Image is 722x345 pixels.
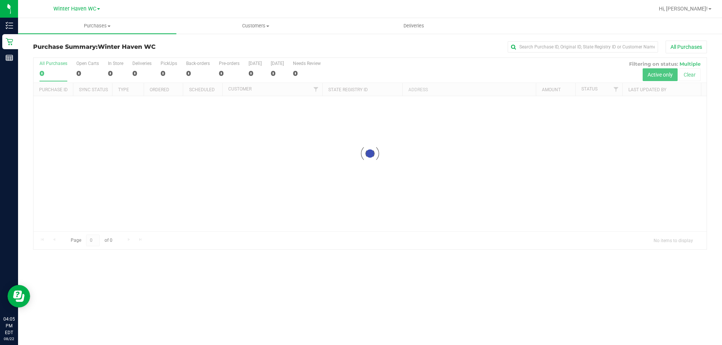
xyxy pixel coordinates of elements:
[98,43,156,50] span: Winter Haven WC
[666,41,707,53] button: All Purchases
[176,18,335,34] a: Customers
[508,41,658,53] input: Search Purchase ID, Original ID, State Registry ID or Customer Name...
[3,316,15,336] p: 04:05 PM EDT
[18,18,176,34] a: Purchases
[18,23,176,29] span: Purchases
[6,38,13,45] inline-svg: Retail
[335,18,493,34] a: Deliveries
[3,336,15,342] p: 08/22
[6,22,13,29] inline-svg: Inventory
[33,44,258,50] h3: Purchase Summary:
[53,6,96,12] span: Winter Haven WC
[659,6,708,12] span: Hi, [PERSON_NAME]!
[393,23,434,29] span: Deliveries
[6,54,13,62] inline-svg: Reports
[177,23,334,29] span: Customers
[8,285,30,307] iframe: Resource center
